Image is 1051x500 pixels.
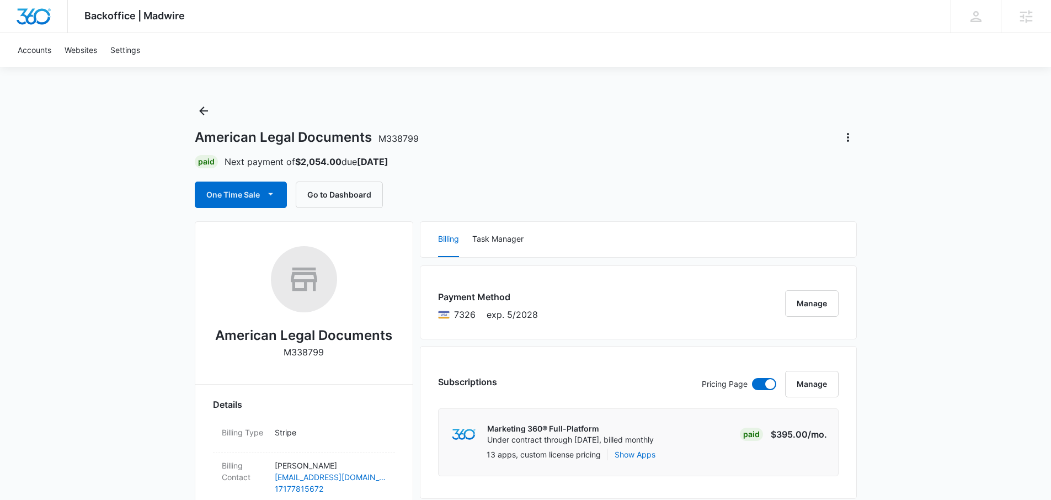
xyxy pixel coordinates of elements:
button: One Time Sale [195,182,287,208]
div: Billing TypeStripe [213,420,395,453]
button: Manage [785,371,839,397]
p: [PERSON_NAME] [275,460,386,471]
span: exp. 5/2028 [487,308,538,321]
strong: $2,054.00 [295,156,342,167]
span: Details [213,398,242,411]
h1: American Legal Documents [195,129,419,146]
p: $395.00 [771,428,827,441]
span: M338799 [378,133,419,144]
img: marketing360Logo [452,429,476,440]
h3: Payment Method [438,290,538,304]
a: Websites [58,33,104,67]
p: 13 apps, custom license pricing [487,449,601,460]
button: Show Apps [615,449,655,460]
p: M338799 [284,345,324,359]
h3: Subscriptions [438,375,497,389]
strong: [DATE] [357,156,388,167]
a: Settings [104,33,147,67]
button: Billing [438,222,459,257]
button: Back [195,102,212,120]
span: Backoffice | Madwire [84,10,185,22]
p: Pricing Page [702,378,748,390]
dt: Billing Contact [222,460,266,483]
a: [EMAIL_ADDRESS][DOMAIN_NAME] [275,471,386,483]
p: Under contract through [DATE], billed monthly [487,434,654,445]
span: Visa ending with [454,308,476,321]
button: Go to Dashboard [296,182,383,208]
div: Paid [740,428,763,441]
h2: American Legal Documents [215,326,392,345]
p: Next payment of due [225,155,388,168]
a: 17177815672 [275,483,386,494]
a: Accounts [11,33,58,67]
div: Paid [195,155,218,168]
p: Marketing 360® Full-Platform [487,423,654,434]
button: Actions [839,129,857,146]
span: /mo. [808,429,827,440]
dt: Billing Type [222,427,266,438]
button: Manage [785,290,839,317]
button: Task Manager [472,222,524,257]
p: Stripe [275,427,386,438]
